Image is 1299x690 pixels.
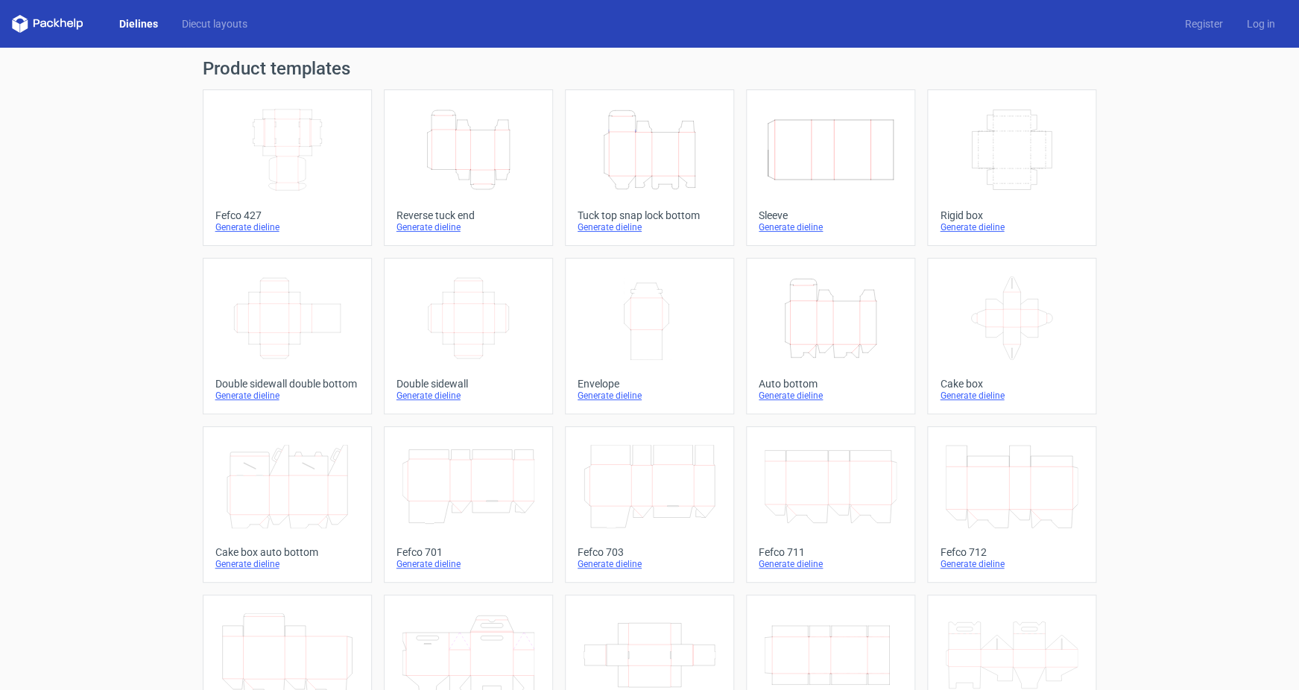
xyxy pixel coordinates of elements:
a: Fefco 701Generate dieline [384,426,553,583]
a: Auto bottomGenerate dieline [746,258,915,414]
a: Register [1173,16,1235,31]
div: Rigid box [940,209,1084,221]
div: Reverse tuck end [396,209,540,221]
div: Generate dieline [396,558,540,570]
a: Cake boxGenerate dieline [927,258,1096,414]
a: SleeveGenerate dieline [746,89,915,246]
a: Fefco 712Generate dieline [927,426,1096,583]
div: Generate dieline [215,390,359,402]
a: Fefco 711Generate dieline [746,426,915,583]
div: Cake box auto bottom [215,546,359,558]
div: Generate dieline [215,221,359,233]
div: Generate dieline [759,558,903,570]
a: Rigid boxGenerate dieline [927,89,1096,246]
div: Generate dieline [578,558,721,570]
a: Double sidewallGenerate dieline [384,258,553,414]
div: Generate dieline [940,221,1084,233]
a: Dielines [107,16,170,31]
a: Reverse tuck endGenerate dieline [384,89,553,246]
div: Generate dieline [759,221,903,233]
div: Fefco 427 [215,209,359,221]
div: Fefco 711 [759,546,903,558]
a: Diecut layouts [170,16,259,31]
a: Tuck top snap lock bottomGenerate dieline [565,89,734,246]
div: Tuck top snap lock bottom [578,209,721,221]
a: EnvelopeGenerate dieline [565,258,734,414]
h1: Product templates [203,60,1097,77]
div: Sleeve [759,209,903,221]
div: Generate dieline [396,221,540,233]
div: Generate dieline [940,558,1084,570]
div: Fefco 701 [396,546,540,558]
div: Envelope [578,378,721,390]
div: Generate dieline [940,390,1084,402]
div: Generate dieline [759,390,903,402]
a: Fefco 703Generate dieline [565,426,734,583]
a: Double sidewall double bottomGenerate dieline [203,258,372,414]
a: Log in [1235,16,1287,31]
div: Generate dieline [215,558,359,570]
div: Generate dieline [578,221,721,233]
div: Generate dieline [578,390,721,402]
a: Cake box auto bottomGenerate dieline [203,426,372,583]
div: Auto bottom [759,378,903,390]
div: Cake box [940,378,1084,390]
div: Fefco 703 [578,546,721,558]
div: Double sidewall double bottom [215,378,359,390]
div: Fefco 712 [940,546,1084,558]
div: Generate dieline [396,390,540,402]
a: Fefco 427Generate dieline [203,89,372,246]
div: Double sidewall [396,378,540,390]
